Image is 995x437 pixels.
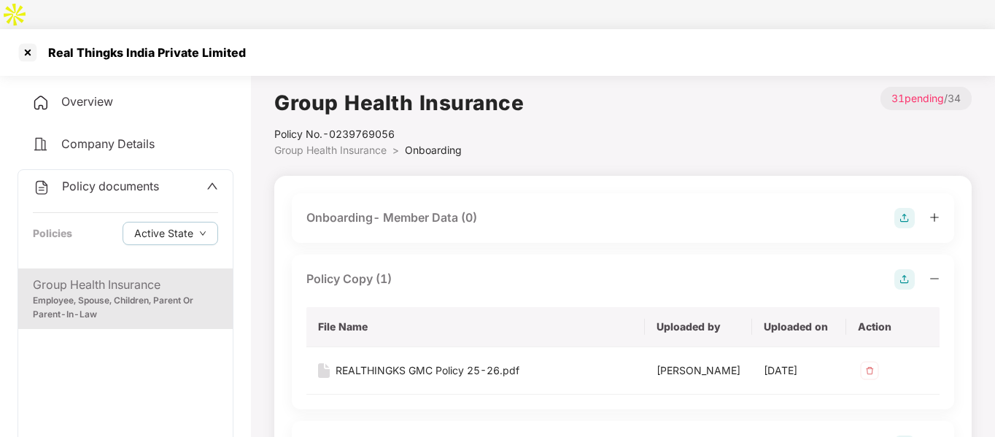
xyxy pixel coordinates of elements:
[32,136,50,153] img: svg+xml;base64,PHN2ZyB4bWxucz0iaHR0cDovL3d3dy53My5vcmcvMjAwMC9zdmciIHdpZHRoPSIyNCIgaGVpZ2h0PSIyNC...
[306,270,392,288] div: Policy Copy (1)
[929,274,940,284] span: minus
[33,294,218,322] div: Employee, Spouse, Children, Parent Or Parent-In-Law
[392,144,399,156] span: >
[657,363,740,379] div: [PERSON_NAME]
[894,208,915,228] img: svg+xml;base64,PHN2ZyB4bWxucz0iaHR0cDovL3d3dy53My5vcmcvMjAwMC9zdmciIHdpZHRoPSIyOCIgaGVpZ2h0PSIyOC...
[134,225,193,241] span: Active State
[274,87,524,119] h1: Group Health Insurance
[62,179,159,193] span: Policy documents
[306,307,645,347] th: File Name
[764,363,835,379] div: [DATE]
[846,307,940,347] th: Action
[891,92,944,104] span: 31 pending
[206,180,218,192] span: up
[274,126,524,142] div: Policy No.- 0239769056
[61,94,113,109] span: Overview
[61,136,155,151] span: Company Details
[880,87,972,110] p: / 34
[33,276,218,294] div: Group Health Insurance
[39,45,246,60] div: Real Thingks India Private Limited
[894,269,915,290] img: svg+xml;base64,PHN2ZyB4bWxucz0iaHR0cDovL3d3dy53My5vcmcvMjAwMC9zdmciIHdpZHRoPSIyOCIgaGVpZ2h0PSIyOC...
[199,230,206,238] span: down
[645,307,752,347] th: Uploaded by
[306,209,477,227] div: Onboarding- Member Data (0)
[123,222,218,245] button: Active Statedown
[274,144,387,156] span: Group Health Insurance
[318,363,330,378] img: svg+xml;base64,PHN2ZyB4bWxucz0iaHR0cDovL3d3dy53My5vcmcvMjAwMC9zdmciIHdpZHRoPSIxNiIgaGVpZ2h0PSIyMC...
[33,179,50,196] img: svg+xml;base64,PHN2ZyB4bWxucz0iaHR0cDovL3d3dy53My5vcmcvMjAwMC9zdmciIHdpZHRoPSIyNCIgaGVpZ2h0PSIyNC...
[752,307,846,347] th: Uploaded on
[336,363,519,379] div: REALTHINGKS GMC Policy 25-26.pdf
[33,225,72,241] div: Policies
[32,94,50,112] img: svg+xml;base64,PHN2ZyB4bWxucz0iaHR0cDovL3d3dy53My5vcmcvMjAwMC9zdmciIHdpZHRoPSIyNCIgaGVpZ2h0PSIyNC...
[405,144,462,156] span: Onboarding
[858,359,881,382] img: svg+xml;base64,PHN2ZyB4bWxucz0iaHR0cDovL3d3dy53My5vcmcvMjAwMC9zdmciIHdpZHRoPSIzMiIgaGVpZ2h0PSIzMi...
[929,212,940,223] span: plus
